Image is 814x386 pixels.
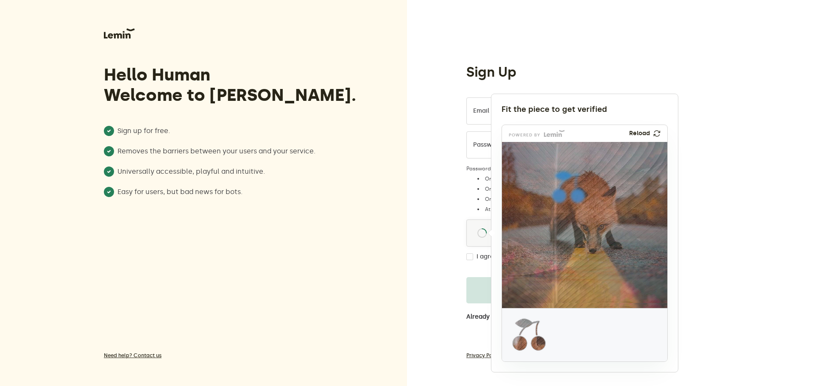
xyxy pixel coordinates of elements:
[629,130,650,137] p: Reload
[653,130,661,137] img: refresh.png
[502,104,668,114] div: Fit the piece to get verified
[502,142,776,308] img: 015e036e-25a4-4f0e-8d34-b5df972368d4.png
[509,133,541,137] p: powered by
[544,130,565,137] img: Lemin logo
